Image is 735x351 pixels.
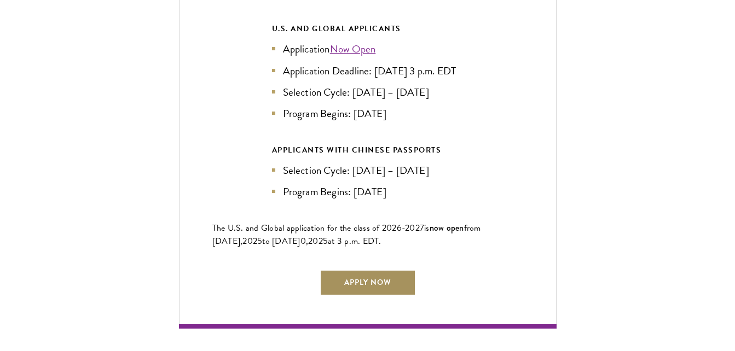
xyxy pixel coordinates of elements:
[420,221,424,235] span: 7
[272,84,464,100] li: Selection Cycle: [DATE] – [DATE]
[242,235,257,248] span: 202
[402,221,420,235] span: -202
[308,235,323,248] span: 202
[328,235,381,248] span: at 3 p.m. EDT.
[430,221,464,234] span: now open
[424,221,430,235] span: is
[306,235,308,248] span: ,
[272,162,464,178] li: Selection Cycle: [DATE] – [DATE]
[272,41,464,57] li: Application
[323,235,328,248] span: 5
[272,184,464,200] li: Program Begins: [DATE]
[262,235,300,248] span: to [DATE]
[272,63,464,79] li: Application Deadline: [DATE] 3 p.m. EDT
[320,270,416,296] a: Apply Now
[272,106,464,121] li: Program Begins: [DATE]
[212,221,397,235] span: The U.S. and Global application for the class of 202
[300,235,306,248] span: 0
[272,143,464,157] div: APPLICANTS WITH CHINESE PASSPORTS
[397,221,402,235] span: 6
[272,22,464,36] div: U.S. and Global Applicants
[330,41,376,57] a: Now Open
[257,235,262,248] span: 5
[212,221,481,248] span: from [DATE],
